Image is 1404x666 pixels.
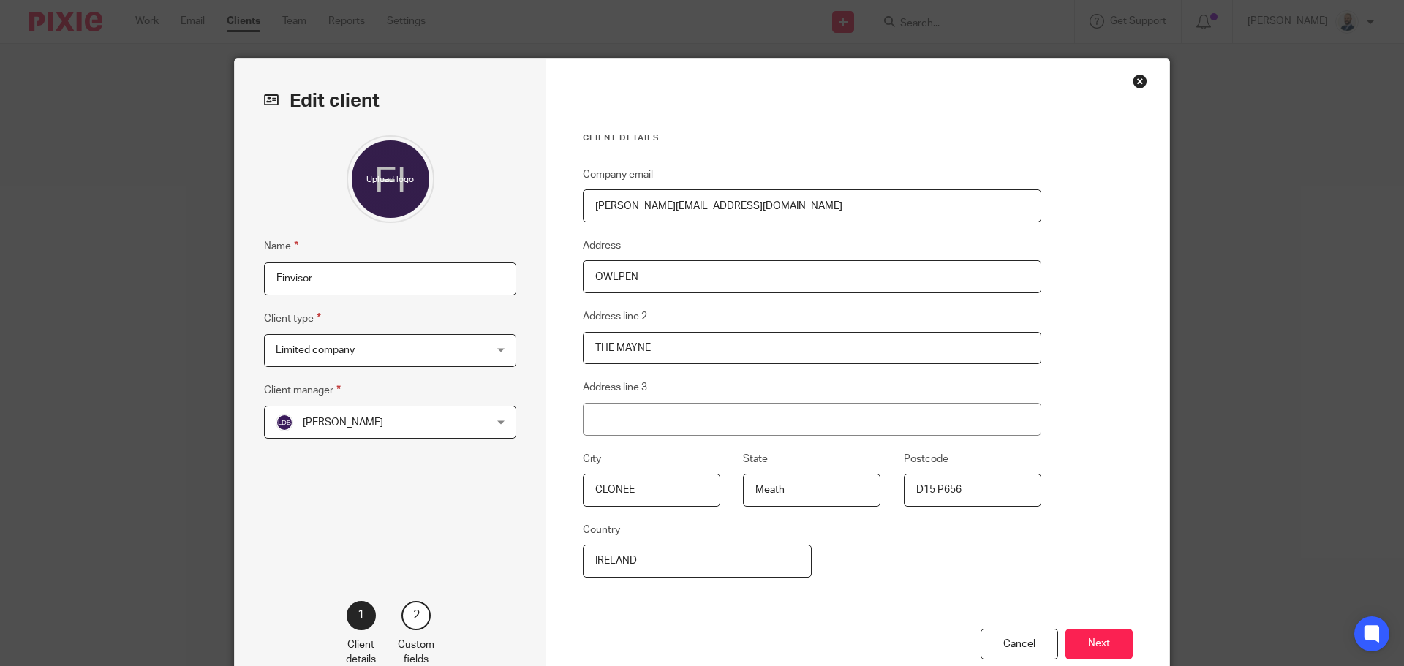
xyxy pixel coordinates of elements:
label: Company email [583,167,653,182]
h3: Client details [583,132,1041,144]
div: 2 [401,601,431,630]
label: Address line 2 [583,309,647,324]
span: Limited company [276,345,355,355]
div: Cancel [981,629,1058,660]
label: Client type [264,310,321,327]
label: Country [583,523,620,537]
button: Next [1065,629,1133,660]
label: Address [583,238,621,253]
label: Name [264,238,298,254]
h2: Edit client [264,88,516,113]
label: City [583,452,601,466]
label: State [743,452,768,466]
div: 1 [347,601,376,630]
label: Client manager [264,382,341,398]
div: Close this dialog window [1133,74,1147,88]
label: Address line 3 [583,380,647,395]
label: Postcode [904,452,948,466]
span: [PERSON_NAME] [303,417,383,428]
img: svg%3E [276,414,293,431]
